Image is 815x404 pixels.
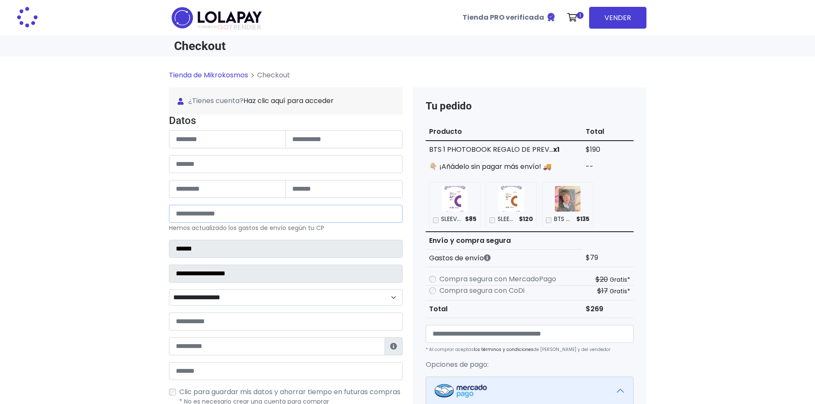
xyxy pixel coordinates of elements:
[563,5,586,30] a: 1
[248,70,290,80] li: Checkout
[465,215,477,224] span: $85
[426,100,634,112] h4: Tu pedido
[441,215,462,224] p: SLEEVES 56 X 87 mm (Nueva presentación)
[174,39,403,53] h1: Checkout
[426,141,582,158] td: BTS 1 PHOTOBOOK REGALO DE PREV...
[169,115,403,127] h4: Datos
[169,4,264,31] img: logo
[610,275,630,284] small: Gratis*
[169,224,324,232] small: Hemos actualizado los gastos de envío según tu CP
[576,215,590,224] span: $135
[589,7,646,29] a: VENDER
[498,186,524,212] img: SLEEVES 80 X 120 mm
[610,287,630,295] small: Gratis*
[582,158,634,175] td: --
[198,25,218,29] span: POWERED BY
[582,141,634,158] td: $190
[179,387,400,397] span: Clic para guardar mis datos y ahorrar tiempo en futuras compras
[555,186,581,212] img: BTS PHOTOCARD JIN ARMY MEMBRESIA
[439,274,556,284] label: Compra segura con MercadoPago
[426,232,582,250] th: Envío y compra segura
[198,24,261,31] span: TRENDIER
[243,96,334,106] a: Haz clic aquí para acceder
[582,300,634,318] td: $269
[474,346,533,353] a: los términos y condiciones
[426,158,582,175] td: 👇🏼 ¡Añádelo sin pagar más envío! 🚚
[390,343,397,350] i: Estafeta lo usará para ponerse en contacto en caso de tener algún problema con el envío
[439,286,525,296] label: Compra segura con CoDi
[546,12,556,22] img: Tienda verificada
[426,249,582,267] th: Gastos de envío
[554,215,573,224] p: BTS PHOTOCARD JIN ARMY MEMBRESIA
[462,12,544,22] b: Tienda PRO verificada
[442,186,468,212] img: SLEEVES 56 X 87 mm (Nueva presentación)
[426,360,634,370] p: Opciones de pago:
[582,123,634,141] th: Total
[169,70,248,80] a: Tienda de Mikrokosmos
[596,274,608,284] s: $20
[169,70,646,87] nav: breadcrumb
[426,346,634,353] p: * Al comprar aceptas de [PERSON_NAME] y del vendedor
[519,215,533,224] span: $120
[484,254,491,261] i: Los gastos de envío dependen de códigos postales. ¡Te puedes llevar más productos en un solo envío !
[426,300,582,318] th: Total
[582,249,634,267] td: $79
[577,12,584,19] span: 1
[218,22,229,32] span: GO
[553,144,560,154] strong: x1
[178,96,394,106] span: ¿Tienes cuenta?
[597,286,608,296] s: $17
[435,384,487,398] img: Mercadopago Logo
[426,123,582,141] th: Producto
[498,215,516,224] p: SLEEVES 80 X 120 mm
